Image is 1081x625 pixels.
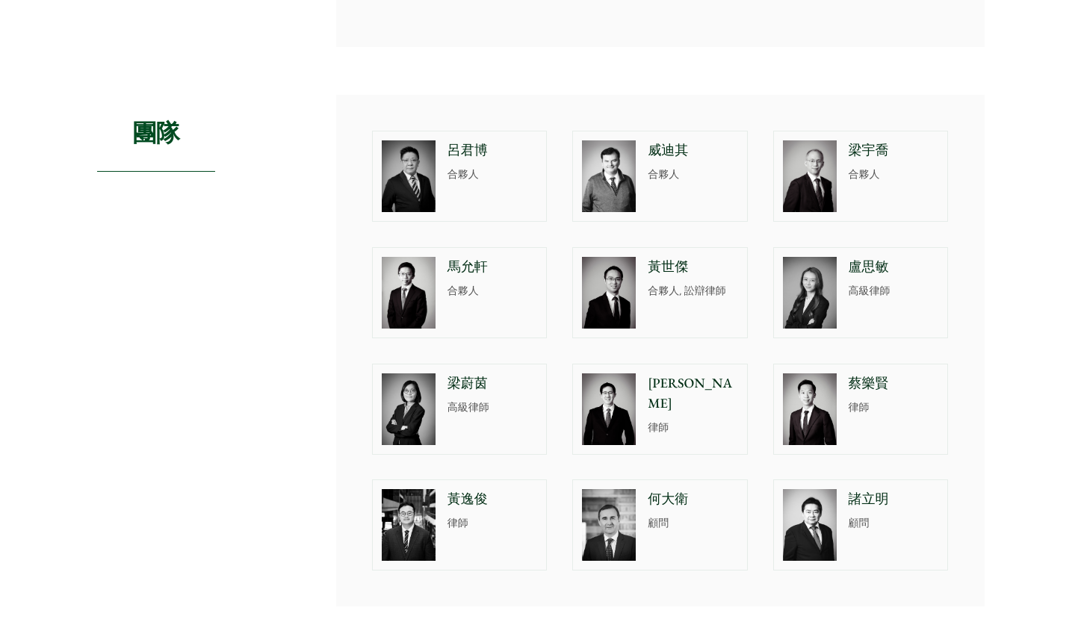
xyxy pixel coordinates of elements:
[447,399,538,415] p: 高級律師
[97,95,216,172] h2: 團隊
[773,479,949,570] a: 諸立明 顧問
[648,373,738,414] p: [PERSON_NAME]
[572,364,748,455] a: [PERSON_NAME] 律師
[849,140,939,161] p: 梁宇喬
[849,167,939,182] p: 合夥人
[447,373,538,394] p: 梁蔚茵
[372,479,548,570] a: 黃逸俊 律師
[572,479,748,570] a: 何大衛 顧問
[849,373,939,394] p: 蔡樂賢
[849,283,939,299] p: 高級律師
[447,515,538,531] p: 律師
[447,257,538,277] p: 馬允軒
[648,257,738,277] p: 黃世傑
[648,515,738,531] p: 顧問
[773,131,949,222] a: 梁宇喬 合夥人
[572,131,748,222] a: 威迪其 合夥人
[372,131,548,222] a: 呂君博 合夥人
[382,257,436,329] img: Henry Ma photo
[372,247,548,338] a: Henry Ma photo 馬允軒 合夥人
[773,247,949,338] a: 盧思敏 高級律師
[648,140,738,161] p: 威迪其
[447,167,538,182] p: 合夥人
[849,489,939,509] p: 諸立明
[572,247,748,338] a: 黃世傑 合夥人, 訟辯律師
[849,399,939,415] p: 律師
[648,167,738,182] p: 合夥人
[849,515,939,531] p: 顧問
[648,283,738,299] p: 合夥人, 訟辯律師
[773,364,949,455] a: 蔡樂賢 律師
[447,489,538,509] p: 黃逸俊
[648,489,738,509] p: 何大衛
[447,283,538,299] p: 合夥人
[372,364,548,455] a: 梁蔚茵 高級律師
[447,140,538,161] p: 呂君博
[849,257,939,277] p: 盧思敏
[648,420,738,435] p: 律師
